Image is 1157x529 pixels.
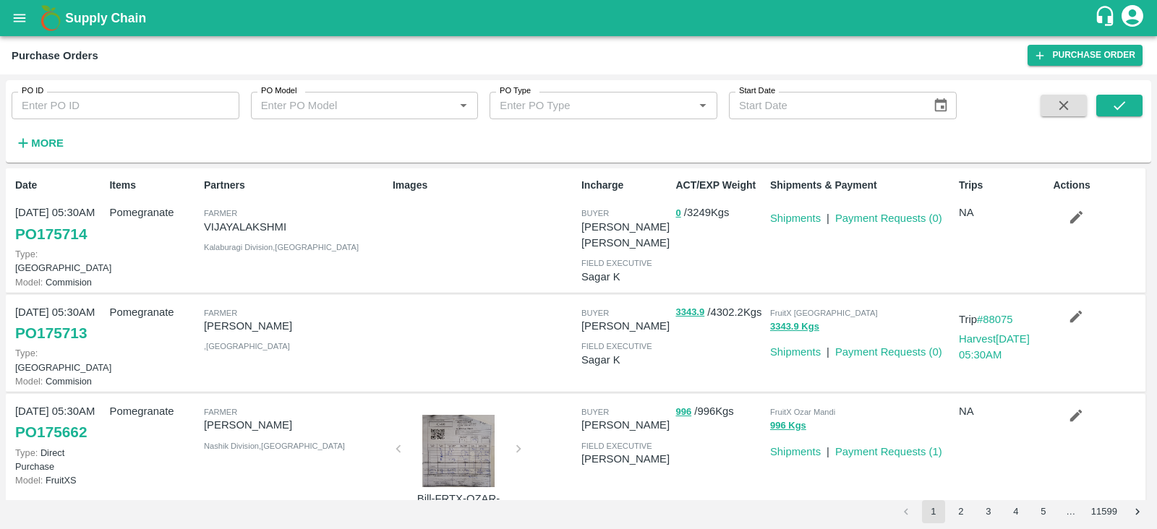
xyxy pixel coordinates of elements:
span: Type: [15,447,38,458]
p: NA [959,403,1047,419]
p: [PERSON_NAME] [581,417,670,433]
span: field executive [581,342,652,350]
span: field executive [581,442,652,450]
a: PO175713 [15,320,87,346]
span: Kalaburagi Division , [GEOGRAPHIC_DATA] [204,243,359,251]
button: 3343.9 Kgs [770,319,819,335]
div: Purchase Orders [12,46,98,65]
label: PO Type [500,85,531,97]
input: Enter PO Type [494,96,689,115]
p: FruitXS [15,473,103,487]
p: [GEOGRAPHIC_DATA] [15,247,103,275]
p: [PERSON_NAME] [PERSON_NAME] [581,219,670,251]
p: Shipments & Payment [770,178,953,193]
input: Enter PO ID [12,92,239,119]
div: account of current user [1119,3,1145,33]
a: Shipments [770,346,821,358]
span: Type: [15,348,38,358]
button: Go to page 2 [949,500,973,523]
button: Go to page 5 [1032,500,1055,523]
a: Harvest[DATE] 05:30AM [959,333,1030,361]
label: PO ID [22,85,43,97]
div: | [821,438,829,460]
a: Supply Chain [65,8,1094,28]
p: Direct Purchase [15,446,103,473]
p: Images [393,178,576,193]
span: FruitX [GEOGRAPHIC_DATA] [770,309,878,317]
img: logo [36,4,65,33]
a: PO175714 [15,221,87,247]
p: Incharge [581,178,670,193]
label: Start Date [739,85,775,97]
p: Sagar K [581,352,670,368]
a: Payment Requests (0) [835,346,942,358]
p: Sagar K [581,269,670,285]
button: 3343.9 [675,304,704,321]
a: Payment Requests (1) [835,446,942,457]
span: Farmer [204,209,237,218]
span: Model: [15,475,43,486]
button: page 1 [922,500,945,523]
label: PO Model [261,85,297,97]
p: Commision [15,275,103,289]
p: Commision [15,374,103,388]
strong: More [31,137,64,149]
p: NA [959,205,1047,220]
button: Go to page 3 [977,500,1000,523]
button: Go to next page [1126,500,1149,523]
button: Go to page 4 [1004,500,1028,523]
span: Farmer [204,309,237,317]
p: [GEOGRAPHIC_DATA] [15,346,103,374]
a: Shipments [770,446,821,457]
p: / 4302.2 Kgs [675,304,764,321]
span: buyer [581,408,609,416]
span: Type: [15,249,38,259]
p: Date [15,178,103,193]
div: | [821,338,829,360]
p: Items [109,178,197,193]
span: Model: [15,277,43,288]
p: Pomegranate [109,205,197,220]
p: Trip [959,311,1047,327]
span: , [GEOGRAPHIC_DATA] [204,342,290,350]
a: Payment Requests (0) [835,212,942,224]
a: PO175662 [15,419,87,445]
a: Shipments [770,212,821,224]
span: Nashik Division , [GEOGRAPHIC_DATA] [204,442,345,450]
p: [PERSON_NAME] [581,451,670,467]
p: Pomegranate [109,304,197,320]
p: [PERSON_NAME] [204,417,387,433]
b: Supply Chain [65,11,146,25]
span: field executive [581,259,652,267]
input: Enter PO Model [255,96,451,115]
button: Choose date [927,92,955,119]
span: FruitX Ozar Mandi [770,408,835,416]
button: 0 [675,205,680,222]
p: / 3249 Kgs [675,205,764,221]
a: Purchase Order [1028,45,1143,66]
div: … [1059,505,1083,519]
p: [DATE] 05:30AM [15,304,103,320]
a: #88075 [977,314,1013,325]
div: | [821,205,829,226]
p: Partners [204,178,387,193]
span: buyer [581,309,609,317]
button: Open [693,96,712,115]
p: [DATE] 05:30AM [15,205,103,220]
p: / 996 Kgs [675,403,764,420]
p: [PERSON_NAME] [204,318,387,334]
button: 996 Kgs [770,418,806,434]
button: Go to page 11599 [1087,500,1122,523]
p: Pomegranate [109,403,197,419]
input: Start Date [729,92,921,119]
nav: pagination navigation [892,500,1151,523]
p: [DATE] 05:30AM [15,403,103,419]
span: Model: [15,376,43,387]
span: Farmer [204,408,237,416]
span: buyer [581,209,609,218]
button: 996 [675,404,691,421]
p: Trips [959,178,1047,193]
button: More [12,131,67,155]
button: Open [454,96,473,115]
p: VIJAYALAKSHMI [204,219,387,235]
